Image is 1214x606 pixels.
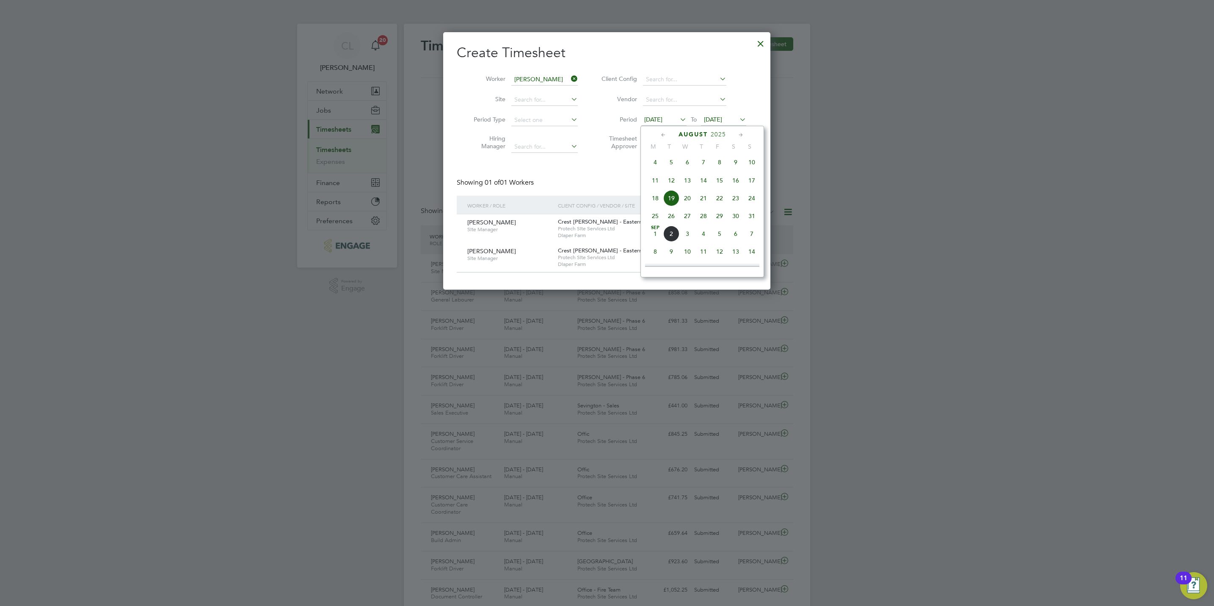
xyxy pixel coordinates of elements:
[712,172,728,188] span: 15
[647,226,663,230] span: Sep
[695,244,712,260] span: 11
[695,154,712,170] span: 7
[663,172,679,188] span: 12
[744,172,760,188] span: 17
[693,143,709,150] span: T
[728,244,744,260] span: 13
[744,244,760,260] span: 14
[647,208,663,224] span: 25
[647,190,663,206] span: 18
[728,154,744,170] span: 9
[663,261,679,277] span: 16
[712,190,728,206] span: 22
[744,154,760,170] span: 10
[744,226,760,242] span: 7
[742,143,758,150] span: S
[712,154,728,170] span: 8
[467,135,505,150] label: Hiring Manager
[744,190,760,206] span: 24
[457,178,535,187] div: Showing
[558,247,642,254] span: Crest [PERSON_NAME] - Eastern
[558,261,690,268] span: Diaper Farm
[558,225,690,232] span: Protech Site Services Ltd
[511,141,578,153] input: Search for...
[647,154,663,170] span: 4
[643,74,726,86] input: Search for...
[679,154,695,170] span: 6
[679,261,695,277] span: 17
[643,94,726,106] input: Search for...
[679,190,695,206] span: 20
[663,190,679,206] span: 19
[695,172,712,188] span: 14
[467,226,552,233] span: Site Manager
[647,172,663,188] span: 11
[679,244,695,260] span: 10
[457,44,757,62] h2: Create Timesheet
[511,74,578,86] input: Search for...
[485,178,534,187] span: 01 Workers
[647,244,663,260] span: 8
[645,143,661,150] span: M
[647,261,663,277] span: 15
[467,95,505,103] label: Site
[726,143,742,150] span: S
[728,190,744,206] span: 23
[677,143,693,150] span: W
[558,232,690,239] span: Diaper Farm
[467,116,505,123] label: Period Type
[695,208,712,224] span: 28
[663,226,679,242] span: 2
[1180,578,1187,589] div: 11
[467,247,516,255] span: [PERSON_NAME]
[663,154,679,170] span: 5
[599,75,637,83] label: Client Config
[485,178,500,187] span: 01 of
[711,131,726,138] span: 2025
[663,208,679,224] span: 26
[679,172,695,188] span: 13
[712,244,728,260] span: 12
[704,116,722,123] span: [DATE]
[511,94,578,106] input: Search for...
[663,244,679,260] span: 9
[465,196,556,215] div: Worker / Role
[744,261,760,277] span: 21
[744,208,760,224] span: 31
[1180,572,1207,599] button: Open Resource Center, 11 new notifications
[511,114,578,126] input: Select one
[599,135,637,150] label: Timesheet Approver
[712,261,728,277] span: 19
[688,114,699,125] span: To
[695,226,712,242] span: 4
[695,261,712,277] span: 18
[709,143,726,150] span: F
[679,131,708,138] span: August
[728,226,744,242] span: 6
[679,208,695,224] span: 27
[679,226,695,242] span: 3
[599,95,637,103] label: Vendor
[556,196,692,215] div: Client Config / Vendor / Site
[599,116,637,123] label: Period
[695,190,712,206] span: 21
[728,172,744,188] span: 16
[712,208,728,224] span: 29
[647,226,663,242] span: 1
[728,208,744,224] span: 30
[661,143,677,150] span: T
[467,75,505,83] label: Worker
[558,218,642,225] span: Crest [PERSON_NAME] - Eastern
[728,261,744,277] span: 20
[712,226,728,242] span: 5
[558,254,690,261] span: Protech Site Services Ltd
[644,116,662,123] span: [DATE]
[467,219,516,226] span: [PERSON_NAME]
[467,255,552,262] span: Site Manager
